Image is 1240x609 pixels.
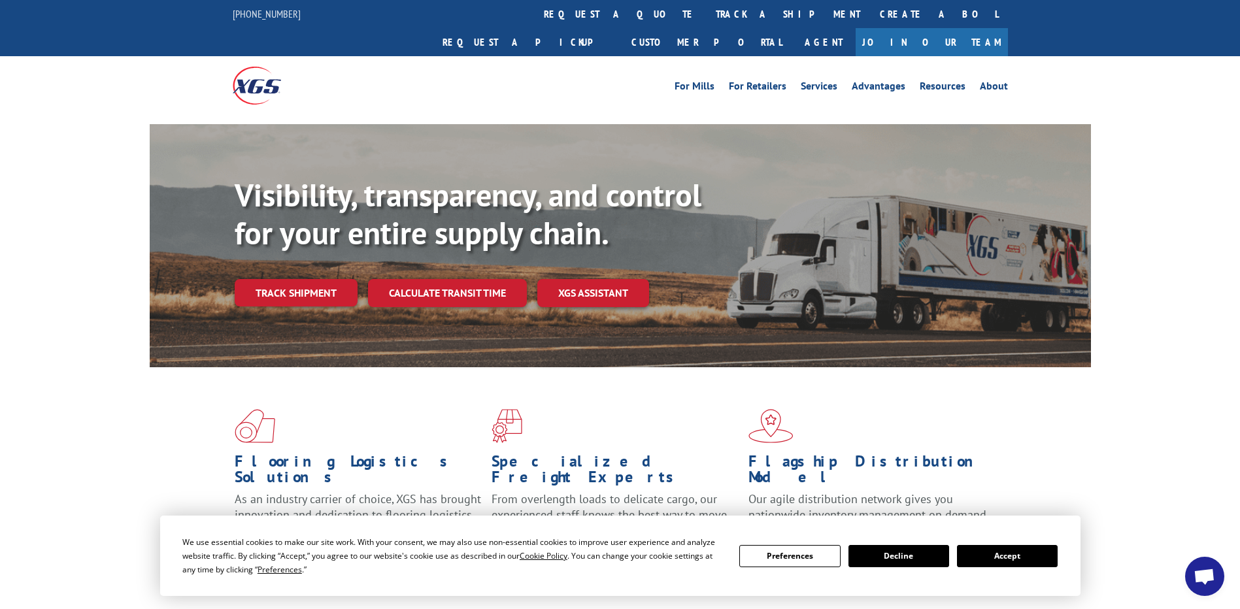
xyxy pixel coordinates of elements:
[1185,557,1224,596] div: Open chat
[368,279,527,307] a: Calculate transit time
[492,409,522,443] img: xgs-icon-focused-on-flooring-red
[233,7,301,20] a: [PHONE_NUMBER]
[492,491,739,550] p: From overlength loads to delicate cargo, our experienced staff knows the best way to move your fr...
[622,28,792,56] a: Customer Portal
[920,81,965,95] a: Resources
[492,453,739,491] h1: Specialized Freight Experts
[433,28,622,56] a: Request a pickup
[748,409,794,443] img: xgs-icon-flagship-distribution-model-red
[848,545,949,567] button: Decline
[729,81,786,95] a: For Retailers
[235,409,275,443] img: xgs-icon-total-supply-chain-intelligence-red
[160,516,1081,596] div: Cookie Consent Prompt
[235,453,482,491] h1: Flooring Logistics Solutions
[792,28,856,56] a: Agent
[235,174,701,253] b: Visibility, transparency, and control for your entire supply chain.
[235,279,358,306] a: Track shipment
[748,453,996,491] h1: Flagship Distribution Model
[520,550,567,561] span: Cookie Policy
[856,28,1008,56] a: Join Our Team
[739,545,840,567] button: Preferences
[801,81,837,95] a: Services
[537,279,649,307] a: XGS ASSISTANT
[980,81,1008,95] a: About
[852,81,905,95] a: Advantages
[957,545,1058,567] button: Accept
[748,491,989,522] span: Our agile distribution network gives you nationwide inventory management on demand.
[675,81,714,95] a: For Mills
[258,564,302,575] span: Preferences
[182,535,724,576] div: We use essential cookies to make our site work. With your consent, we may also use non-essential ...
[235,491,481,538] span: As an industry carrier of choice, XGS has brought innovation and dedication to flooring logistics...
